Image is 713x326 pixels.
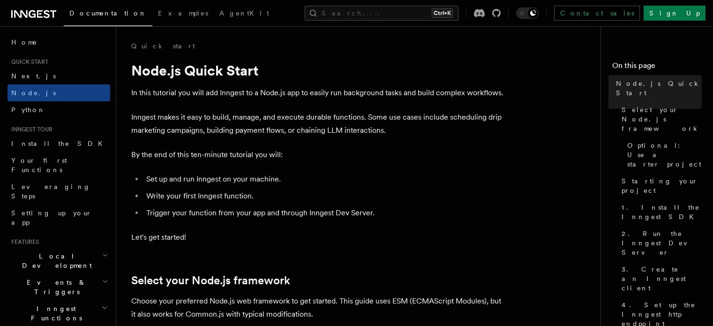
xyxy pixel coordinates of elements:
[622,203,702,221] span: 1. Install the Inngest SDK
[8,101,110,118] a: Python
[8,34,110,51] a: Home
[8,178,110,205] a: Leveraging Steps
[8,304,101,323] span: Inngest Functions
[131,295,506,321] p: Choose your preferred Node.js web framework to get started. This guide uses ESM (ECMAScript Modul...
[8,278,102,296] span: Events & Triggers
[11,106,45,114] span: Python
[64,3,152,26] a: Documentation
[158,9,208,17] span: Examples
[622,229,702,257] span: 2. Run the Inngest Dev Server
[131,111,506,137] p: Inngest makes it easy to build, manage, and execute durable functions. Some use cases include sch...
[618,225,702,261] a: 2. Run the Inngest Dev Server
[131,41,195,51] a: Quick start
[622,265,702,293] span: 3. Create an Inngest client
[618,101,702,137] a: Select your Node.js framework
[11,89,56,97] span: Node.js
[131,148,506,161] p: By the end of this ten-minute tutorial you will:
[8,68,110,84] a: Next.js
[623,137,702,173] a: Optional: Use a starter project
[616,79,702,98] span: Node.js Quick Start
[8,205,110,231] a: Setting up your app
[622,105,702,133] span: Select your Node.js framework
[618,199,702,225] a: 1. Install the Inngest SDK
[11,183,90,200] span: Leveraging Steps
[554,6,640,21] a: Contact sales
[622,176,702,195] span: Starting your project
[516,8,539,19] button: Toggle dark mode
[219,9,269,17] span: AgentKit
[131,86,506,99] p: In this tutorial you will add Inngest to a Node.js app to easily run background tasks and build c...
[8,251,102,270] span: Local Development
[11,38,38,47] span: Home
[644,6,705,21] a: Sign Up
[8,135,110,152] a: Install the SDK
[131,62,506,79] h1: Node.js Quick Start
[612,60,702,75] h4: On this page
[152,3,214,25] a: Examples
[11,140,108,147] span: Install the SDK
[143,190,506,203] li: Write your first Inngest function.
[143,206,506,220] li: Trigger your function from your app and through Inngest Dev Server.
[8,238,39,246] span: Features
[131,274,290,287] a: Select your Node.js framework
[8,126,53,133] span: Inngest tour
[618,261,702,296] a: 3. Create an Inngest client
[8,84,110,101] a: Node.js
[11,157,67,174] span: Your first Functions
[8,248,110,274] button: Local Development
[8,152,110,178] a: Your first Functions
[432,8,453,18] kbd: Ctrl+K
[214,3,275,25] a: AgentKit
[8,58,48,66] span: Quick start
[131,231,506,244] p: Let's get started!
[627,141,702,169] span: Optional: Use a starter project
[618,173,702,199] a: Starting your project
[8,274,110,300] button: Events & Triggers
[612,75,702,101] a: Node.js Quick Start
[305,6,458,21] button: Search...Ctrl+K
[11,209,92,226] span: Setting up your app
[11,72,56,80] span: Next.js
[69,9,147,17] span: Documentation
[143,173,506,186] li: Set up and run Inngest on your machine.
